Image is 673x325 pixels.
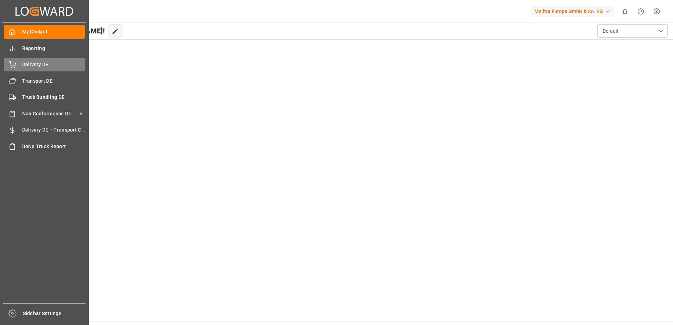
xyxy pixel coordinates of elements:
[4,90,85,104] a: Truck Bundling DE
[22,143,85,150] span: BeNe Truck Report
[22,126,85,134] span: Delivery DE + Transport Cost
[4,139,85,153] a: BeNe Truck Report
[23,310,86,317] span: Sidebar Settings
[603,27,618,35] span: Default
[22,77,85,85] span: Transport DE
[4,41,85,55] a: Reporting
[22,61,85,68] span: Delivery DE
[633,4,649,19] button: Help Center
[532,5,617,18] button: Melitta Europa GmbH & Co. KG
[4,74,85,88] a: Transport DE
[532,6,614,17] div: Melitta Europa GmbH & Co. KG
[22,45,85,52] span: Reporting
[617,4,633,19] button: show 0 new notifications
[4,25,85,39] a: My Cockpit
[22,28,85,36] span: My Cockpit
[4,123,85,137] a: Delivery DE + Transport Cost
[29,24,105,38] span: Hello [PERSON_NAME]!
[4,58,85,71] a: Delivery DE
[597,24,668,38] button: open menu
[22,110,78,117] span: Non Conformance DE
[22,94,85,101] span: Truck Bundling DE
